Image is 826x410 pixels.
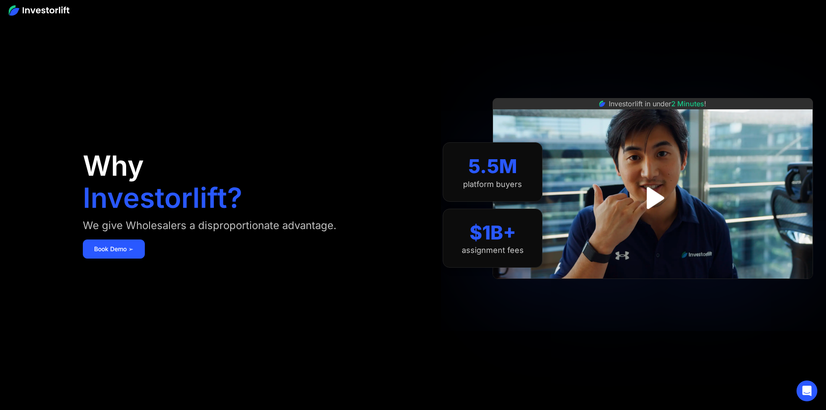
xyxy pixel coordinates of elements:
[470,221,516,244] div: $1B+
[463,180,522,189] div: platform buyers
[462,246,524,255] div: assignment fees
[609,98,706,109] div: Investorlift in under !
[83,239,145,259] a: Book Demo ➢
[468,155,517,178] div: 5.5M
[83,152,144,180] h1: Why
[83,219,336,233] div: We give Wholesalers a disproportionate advantage.
[588,283,718,294] iframe: Customer reviews powered by Trustpilot
[671,99,704,108] span: 2 Minutes
[797,380,817,401] div: Open Intercom Messenger
[83,184,242,212] h1: Investorlift?
[633,179,672,217] a: open lightbox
